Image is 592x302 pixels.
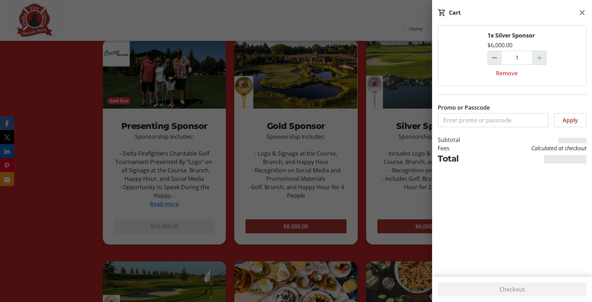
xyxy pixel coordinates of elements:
img: Silver Sponsor [438,26,482,86]
span: Remove [496,69,518,77]
div: 1x Silver Sponsor [487,31,535,40]
input: Silver Sponsor Quantity [501,51,533,65]
td: Subtotal [438,136,481,144]
div: Cart [449,8,461,17]
td: Fees [438,144,481,152]
span: Apply [563,116,578,124]
label: Promo or Passcode [438,103,490,112]
td: Calculated at checkout [481,144,586,152]
button: Apply [554,113,586,127]
div: $6,000.00 [487,41,512,49]
button: Remove [487,66,526,80]
td: Total [438,152,481,165]
button: Decrement by one [488,51,501,64]
input: Enter promo or passcode [438,113,549,127]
